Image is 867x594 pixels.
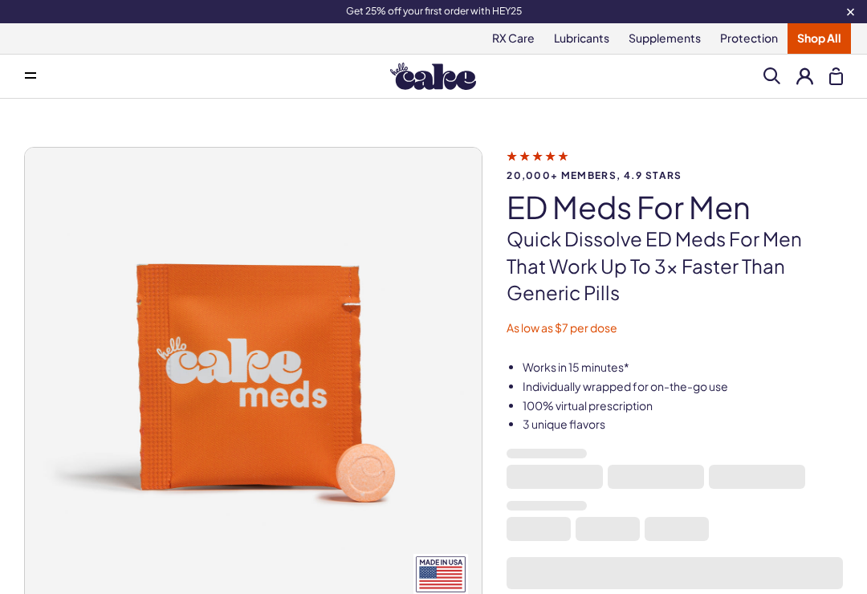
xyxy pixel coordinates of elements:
a: Lubricants [544,23,619,54]
a: Shop All [788,23,851,54]
span: 20,000+ members, 4.9 stars [507,170,843,181]
a: Supplements [619,23,710,54]
li: Individually wrapped for on-the-go use [523,379,843,395]
h1: ED Meds for Men [507,190,843,224]
li: Works in 15 minutes* [523,360,843,376]
a: 20,000+ members, 4.9 stars [507,148,843,181]
li: 3 unique flavors [523,417,843,433]
li: 100% virtual prescription [523,398,843,414]
p: As low as $7 per dose [507,320,843,336]
img: Hello Cake [390,63,476,90]
a: Protection [710,23,788,54]
a: RX Care [482,23,544,54]
p: Quick dissolve ED Meds for men that work up to 3x faster than generic pills [507,226,843,307]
